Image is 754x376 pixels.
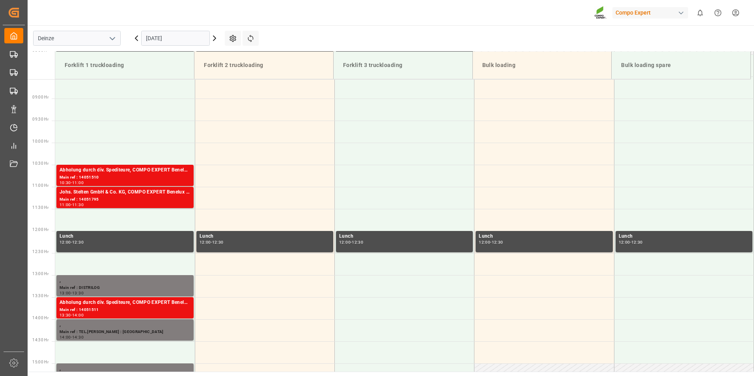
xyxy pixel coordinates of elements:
div: Johs. Stelten GmbH & Co. KG, COMPO EXPERT Benelux N.V. [60,188,190,196]
div: 12:30 [72,240,84,244]
button: open menu [106,32,118,45]
div: Compo Expert [612,7,688,19]
span: 11:30 Hr [32,205,49,210]
div: 12:30 [212,240,224,244]
span: 09:30 Hr [32,117,49,121]
div: 12:00 [479,240,490,244]
div: Main ref : 14051510 [60,174,190,181]
div: - [71,291,72,295]
span: 09:00 Hr [32,95,49,99]
div: Main ref : 14051795 [60,196,190,203]
div: , [60,321,190,329]
button: Help Center [709,4,727,22]
div: 12:00 [60,240,71,244]
span: 10:00 Hr [32,139,49,143]
div: , [60,277,190,285]
div: Forklift 2 truckloading [201,58,327,73]
input: DD.MM.YYYY [141,31,210,46]
div: Main ref : 14051511 [60,307,190,313]
span: 13:30 Hr [32,294,49,298]
div: 11:00 [60,203,71,207]
div: - [211,240,212,244]
div: Lunch [479,233,609,240]
div: 11:30 [72,203,84,207]
div: 14:00 [72,313,84,317]
input: Type to search/select [33,31,121,46]
div: Lunch [200,233,330,240]
div: Main ref : TEL.[PERSON_NAME] : [GEOGRAPHIC_DATA] [60,329,190,335]
div: 13:30 [72,291,84,295]
div: 10:30 [60,181,71,184]
div: Forklift 1 truckloading [62,58,188,73]
div: Lunch [60,233,190,240]
div: Lunch [619,233,749,240]
div: 12:00 [200,240,211,244]
div: 13:00 [60,291,71,295]
div: 12:30 [352,240,363,244]
div: 14:00 [60,335,71,339]
div: - [351,240,352,244]
div: Bulk loading spare [618,58,744,73]
div: Abholung durch div. Spediteure, COMPO EXPERT Benelux N.V. [60,299,190,307]
button: Compo Expert [612,5,691,20]
span: 12:00 Hr [32,227,49,232]
div: Lunch [339,233,470,240]
div: - [71,335,72,339]
div: - [490,240,491,244]
button: show 0 new notifications [691,4,709,22]
span: 14:30 Hr [32,338,49,342]
img: Screenshot%202023-09-29%20at%2010.02.21.png_1712312052.png [594,6,607,20]
span: 15:00 Hr [32,360,49,364]
div: 12:00 [619,240,630,244]
div: - [71,203,72,207]
span: 14:00 Hr [32,316,49,320]
div: 12:00 [339,240,351,244]
div: Abholung durch div. Spediteure, COMPO EXPERT Benelux N.V. [60,166,190,174]
span: 12:30 Hr [32,249,49,254]
div: - [630,240,631,244]
span: 13:00 Hr [32,272,49,276]
div: 11:00 [72,181,84,184]
div: Forklift 3 truckloading [340,58,466,73]
div: 12:30 [631,240,643,244]
div: - [71,240,72,244]
div: 13:30 [60,313,71,317]
div: - [71,181,72,184]
div: 12:30 [492,240,503,244]
div: Bulk loading [479,58,605,73]
span: 11:00 Hr [32,183,49,188]
div: - [71,313,72,317]
div: 14:30 [72,335,84,339]
span: 10:30 Hr [32,161,49,166]
div: , [60,365,190,373]
div: Main ref : DISTRILOG [60,285,190,291]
